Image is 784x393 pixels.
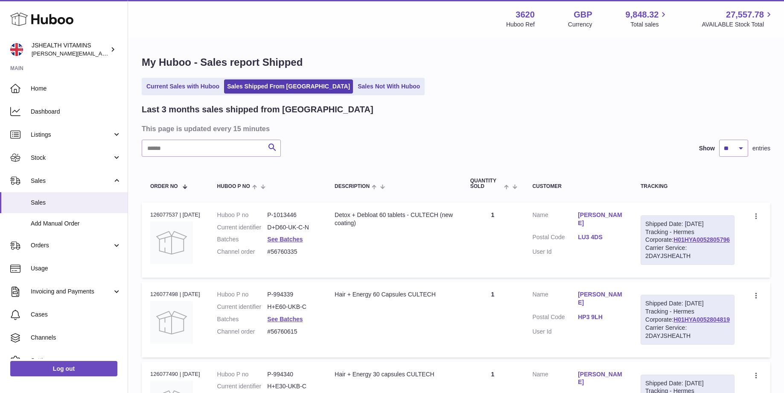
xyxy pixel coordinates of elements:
[335,370,453,378] div: Hair + Energy 30 capsules CULTECH
[142,124,768,133] h3: This page is updated every 15 minutes
[10,361,117,376] a: Log out
[626,9,669,29] a: 9,848.32 Total sales
[641,295,734,344] div: Tracking - Hermes Corporate:
[673,316,730,323] a: H01HYA0052804819
[150,211,200,219] div: 126077537 | [DATE]
[32,50,171,57] span: [PERSON_NAME][EMAIL_ADDRESS][DOMAIN_NAME]
[267,328,318,336] dd: #56760615
[702,9,774,29] a: 27,557.78 AVAILABLE Stock Total
[31,241,112,249] span: Orders
[217,382,268,390] dt: Current identifier
[516,9,535,21] strong: 3620
[506,21,535,29] div: Huboo Ref
[150,370,200,378] div: 126077490 | [DATE]
[217,328,268,336] dt: Channel order
[267,248,318,256] dd: #56760335
[726,9,764,21] span: 27,557.78
[31,131,112,139] span: Listings
[645,299,730,308] div: Shipped Date: [DATE]
[335,290,453,299] div: Hair + Energy 60 Capsules CULTECH
[335,211,453,227] div: Detox + Debloat 60 tablets - CULTECH (new coating)
[702,21,774,29] span: AVAILABLE Stock Total
[217,315,268,323] dt: Batches
[578,211,624,227] a: [PERSON_NAME]
[673,236,730,243] a: H01HYA0052805796
[143,79,222,94] a: Current Sales with Huboo
[31,357,121,365] span: Settings
[645,220,730,228] div: Shipped Date: [DATE]
[578,290,624,307] a: [PERSON_NAME]
[150,184,178,189] span: Order No
[217,303,268,311] dt: Current identifier
[10,43,23,56] img: francesca@jshealthvitamins.com
[142,56,770,69] h1: My Huboo - Sales report Shipped
[217,184,250,189] span: Huboo P no
[150,301,193,344] img: no-photo.jpg
[645,244,730,260] div: Carrier Service: 2DAYJSHEALTH
[578,370,624,387] a: [PERSON_NAME]
[217,290,268,299] dt: Huboo P no
[578,313,624,321] a: HP3 9LH
[645,324,730,340] div: Carrier Service: 2DAYJSHEALTH
[532,313,578,323] dt: Postal Code
[142,104,373,115] h2: Last 3 months sales shipped from [GEOGRAPHIC_DATA]
[31,108,121,116] span: Dashboard
[645,379,730,387] div: Shipped Date: [DATE]
[641,184,734,189] div: Tracking
[31,85,121,93] span: Home
[31,199,121,207] span: Sales
[752,144,770,153] span: entries
[267,316,303,323] a: See Batches
[532,184,624,189] div: Customer
[574,9,592,21] strong: GBP
[267,223,318,232] dd: D+D60-UK-C-N
[630,21,668,29] span: Total sales
[31,334,121,342] span: Channels
[470,178,502,189] span: Quantity Sold
[462,282,524,357] td: 1
[355,79,423,94] a: Sales Not With Huboo
[578,233,624,241] a: LU3 4DS
[31,154,112,162] span: Stock
[699,144,715,153] label: Show
[31,287,112,296] span: Invoicing and Payments
[568,21,592,29] div: Currency
[267,211,318,219] dd: P-1013446
[32,41,108,58] div: JSHEALTH VITAMINS
[267,382,318,390] dd: H+E30-UKB-C
[335,184,370,189] span: Description
[267,303,318,311] dd: H+E60-UKB-C
[217,248,268,256] dt: Channel order
[217,235,268,243] dt: Batches
[532,328,578,336] dt: User Id
[532,233,578,243] dt: Postal Code
[626,9,659,21] span: 9,848.32
[641,215,734,265] div: Tracking - Hermes Corporate:
[532,290,578,309] dt: Name
[532,370,578,389] dt: Name
[217,223,268,232] dt: Current identifier
[150,221,193,264] img: no-photo.jpg
[217,370,268,378] dt: Huboo P no
[31,220,121,228] span: Add Manual Order
[224,79,353,94] a: Sales Shipped From [GEOGRAPHIC_DATA]
[31,177,112,185] span: Sales
[532,248,578,256] dt: User Id
[31,311,121,319] span: Cases
[217,211,268,219] dt: Huboo P no
[150,290,200,298] div: 126077498 | [DATE]
[267,236,303,243] a: See Batches
[267,290,318,299] dd: P-994339
[532,211,578,229] dt: Name
[31,264,121,273] span: Usage
[462,202,524,278] td: 1
[267,370,318,378] dd: P-994340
